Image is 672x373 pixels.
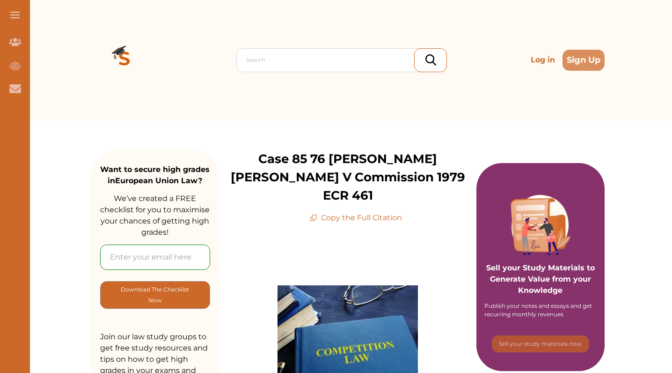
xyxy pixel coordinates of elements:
[100,165,210,185] strong: Want to secure high grades in European Union Law ?
[562,50,605,71] button: Sign Up
[91,26,158,94] img: Logo
[486,236,596,296] p: Sell your Study Materials to Generate Value from your Knowledge
[310,212,402,224] p: Copy the Full Citation
[527,51,559,69] p: Log in
[100,245,210,270] input: Enter your email here
[447,263,663,364] iframe: HelpCrunch
[219,150,476,205] p: Case 85 76 [PERSON_NAME] [PERSON_NAME] V Commission 1979 ECR 461
[119,284,191,306] p: Download The Checklist Now
[425,54,436,66] img: search_icon
[100,194,210,237] span: We’ve created a FREE checklist for you to maximise your chances of getting high grades!
[511,195,570,255] img: Purple card image
[100,281,210,309] button: [object Object]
